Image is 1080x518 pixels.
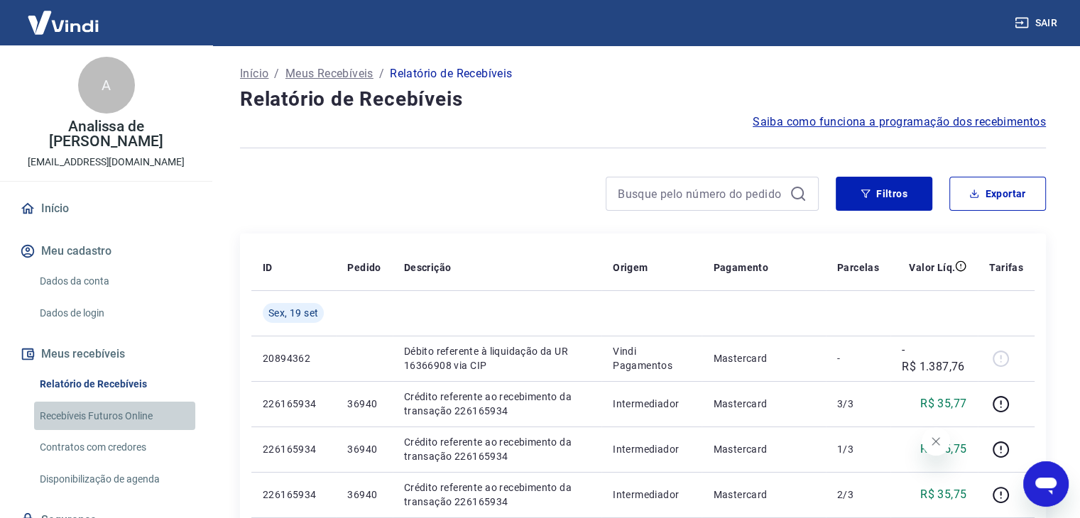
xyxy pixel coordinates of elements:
iframe: Fechar mensagem [922,427,950,456]
p: Mastercard [713,351,814,365]
h4: Relatório de Recebíveis [240,85,1046,114]
button: Meu cadastro [17,236,195,267]
p: Relatório de Recebíveis [390,65,512,82]
p: Vindi Pagamentos [613,344,690,373]
p: Mastercard [713,487,814,502]
p: 1/3 [837,442,879,456]
p: Mastercard [713,442,814,456]
p: Crédito referente ao recebimento da transação 226165934 [404,480,590,509]
p: / [274,65,279,82]
button: Sair [1012,10,1063,36]
p: Intermediador [613,487,690,502]
p: 36940 [347,397,381,411]
button: Exportar [949,177,1046,211]
p: -R$ 1.387,76 [902,341,966,375]
a: Saiba como funciona a programação dos recebimentos [753,114,1046,131]
span: Olá! Precisa de ajuda? [9,10,119,21]
div: A [78,57,135,114]
button: Filtros [836,177,932,211]
p: Analissa de [PERSON_NAME] [11,119,201,149]
p: 36940 [347,442,381,456]
p: / [379,65,384,82]
a: Disponibilização de agenda [34,465,195,494]
p: 226165934 [263,487,324,502]
p: ID [263,260,273,275]
p: Parcelas [837,260,879,275]
p: [EMAIL_ADDRESS][DOMAIN_NAME] [28,155,185,170]
p: Descrição [404,260,452,275]
a: Meus Recebíveis [285,65,373,82]
p: Tarifas [989,260,1023,275]
p: R$ 35,75 [920,441,966,458]
a: Início [17,193,195,224]
p: Pedido [347,260,381,275]
a: Início [240,65,268,82]
p: R$ 35,75 [920,486,966,503]
a: Dados de login [34,299,195,328]
p: Valor Líq. [909,260,955,275]
p: Crédito referente ao recebimento da transação 226165934 [404,390,590,418]
p: 226165934 [263,397,324,411]
a: Relatório de Recebíveis [34,370,195,399]
img: Vindi [17,1,109,44]
iframe: Botão para abrir a janela de mensagens [1023,461,1069,507]
span: Sex, 19 set [268,306,318,320]
p: Mastercard [713,397,814,411]
p: Origem [613,260,648,275]
p: 226165934 [263,442,324,456]
p: - [837,351,879,365]
a: Recebíveis Futuros Online [34,402,195,431]
a: Contratos com credores [34,433,195,462]
p: R$ 35,77 [920,395,966,412]
p: 2/3 [837,487,879,502]
p: Intermediador [613,442,690,456]
p: Intermediador [613,397,690,411]
p: Crédito referente ao recebimento da transação 226165934 [404,435,590,463]
a: Dados da conta [34,267,195,296]
p: 3/3 [837,397,879,411]
p: Pagamento [713,260,768,275]
p: 36940 [347,487,381,502]
p: 20894362 [263,351,324,365]
button: Meus recebíveis [17,338,195,370]
input: Busque pelo número do pedido [618,183,784,204]
p: Débito referente à liquidação da UR 16366908 via CIP [404,344,590,373]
